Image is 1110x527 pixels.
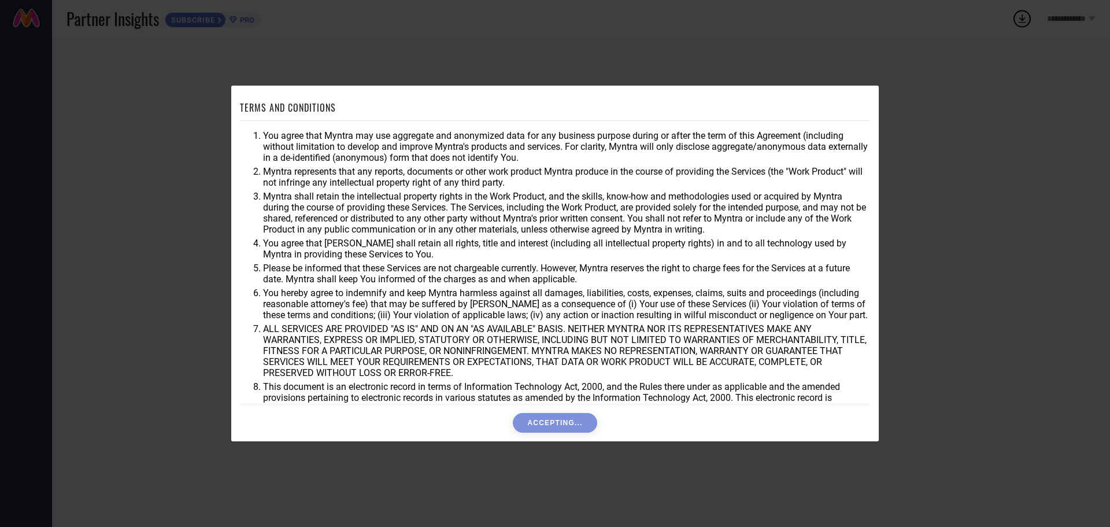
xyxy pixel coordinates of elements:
[263,191,870,235] li: Myntra shall retain the intellectual property rights in the Work Product, and the skills, know-ho...
[263,288,870,320] li: You hereby agree to indemnify and keep Myntra harmless against all damages, liabilities, costs, e...
[263,323,870,378] li: ALL SERVICES ARE PROVIDED "AS IS" AND ON AN "AS AVAILABLE" BASIS. NEITHER MYNTRA NOR ITS REPRESEN...
[263,130,870,163] li: You agree that Myntra may use aggregate and anonymized data for any business purpose during or af...
[263,263,870,285] li: Please be informed that these Services are not chargeable currently. However, Myntra reserves the...
[263,238,870,260] li: You agree that [PERSON_NAME] shall retain all rights, title and interest (including all intellect...
[240,101,336,115] h1: TERMS AND CONDITIONS
[263,166,870,188] li: Myntra represents that any reports, documents or other work product Myntra produce in the course ...
[263,381,870,414] li: This document is an electronic record in terms of Information Technology Act, 2000, and the Rules...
